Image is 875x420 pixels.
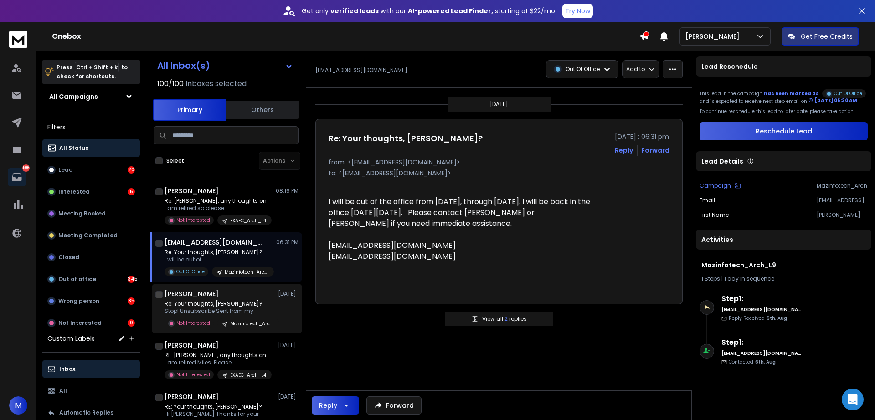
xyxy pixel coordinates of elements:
p: Try Now [565,6,590,15]
h3: Filters [42,121,140,133]
div: 20 [128,166,135,174]
div: This lead in the campaign and is expected to receive next step email on [700,87,868,104]
button: Reply [312,396,359,415]
p: [PERSON_NAME] [817,211,868,219]
h1: All Inbox(s) [157,61,210,70]
span: Ctrl + Shift + k [75,62,119,72]
button: Reply [615,146,633,155]
p: [DATE] [490,101,508,108]
button: Out of office345 [42,270,140,288]
button: Lead20 [42,161,140,179]
p: Out Of Office [566,66,600,73]
p: [DATE] [278,342,299,349]
p: from: <[EMAIL_ADDRESS][DOMAIN_NAME]> [329,158,669,167]
p: View all replies [482,315,527,323]
button: Campaign [700,182,741,190]
p: RE: Your thoughts, [PERSON_NAME]? [165,403,274,410]
p: Out Of Office [176,268,205,275]
button: Meeting Booked [42,205,140,223]
p: All Status [59,144,88,152]
p: [DATE] [278,393,299,400]
p: I will be out of [165,256,274,263]
button: All [42,382,140,400]
p: Press to check for shortcuts. [57,63,128,81]
div: | [701,275,866,282]
p: Get Free Credits [801,32,853,41]
h1: Mazinfotech_Arch_L9 [701,261,866,270]
h1: [PERSON_NAME] [165,341,219,350]
p: First Name [700,211,729,219]
div: I will be out of the office from [DATE], through [DATE]. I will be back in the office [DATE][DATE... [329,196,602,291]
p: Re: Your thoughts, [PERSON_NAME]? [165,300,274,307]
p: EXAEC_Arch_L4 [230,217,266,224]
button: All Status [42,139,140,157]
p: Mazinfotech_Arch_L9 [230,320,274,327]
p: Not Interested [58,319,102,327]
h6: Step 1 : [721,293,801,304]
p: Contacted [729,359,776,365]
p: Campaign [700,182,731,190]
h1: Onebox [52,31,639,42]
p: Stop! Unsubscribe Sent from my [165,307,274,315]
p: Interested [58,188,90,195]
p: RE: [PERSON_NAME], any thoughts on [165,352,272,359]
h1: [PERSON_NAME] [165,186,219,195]
button: Get Free Credits [782,27,859,46]
p: 06:31 PM [276,239,299,246]
img: logo [9,31,27,48]
div: [DATE] 05:30 AM [808,97,857,104]
button: Meeting Completed [42,226,140,245]
p: [PERSON_NAME] [685,32,743,41]
p: Inbox [59,365,75,373]
p: Mazinfotech_Arch_L9 [225,269,268,276]
span: has been marked as [764,90,819,97]
h1: All Campaigns [49,92,98,101]
span: 100 / 100 [157,78,184,89]
h1: [PERSON_NAME] [165,392,219,401]
button: Try Now [562,4,593,18]
p: Lead [58,166,73,174]
h1: Re: Your thoughts, [PERSON_NAME]? [329,132,483,145]
p: Mazinfotech_Arch_L9 [817,182,868,190]
p: Out Of Office [834,90,862,97]
p: to: <[EMAIL_ADDRESS][DOMAIN_NAME]> [329,169,669,178]
p: [EMAIL_ADDRESS][DOMAIN_NAME] [817,197,868,204]
div: Open Intercom Messenger [842,389,864,410]
p: Meeting Booked [58,210,106,217]
button: Closed [42,248,140,266]
p: Reply Received [729,315,787,322]
h1: [EMAIL_ADDRESS][DOMAIN_NAME] [165,238,265,247]
span: 1 day in sequence [724,275,774,282]
button: M [9,396,27,415]
button: Primary [153,99,226,121]
p: Add to [626,66,645,73]
div: Forward [641,146,669,155]
p: Not Interested [176,217,210,224]
h6: Step 1 : [721,337,801,348]
a: 506 [8,168,26,186]
p: Re: Your thoughts, [PERSON_NAME]? [165,249,274,256]
p: Hi [PERSON_NAME] Thanks for your [165,410,274,418]
p: Not Interested [176,320,210,327]
div: Reply [319,401,337,410]
span: 1 Steps [701,275,720,282]
h3: Inboxes selected [185,78,247,89]
button: Inbox [42,360,140,378]
p: Meeting Completed [58,232,118,239]
p: I am retired Miles. Please [165,359,272,366]
p: Email [700,197,715,204]
p: All [59,387,67,394]
p: Automatic Replies [59,409,113,416]
div: Activities [696,230,871,250]
span: 6th, Aug [767,315,787,322]
span: 6th, Aug [755,359,776,365]
p: 506 [22,164,30,172]
p: Out of office [58,276,96,283]
p: [DATE] [278,290,299,297]
p: I am retired so please [165,205,272,212]
p: Re: [PERSON_NAME], any thoughts on [165,197,272,205]
p: Closed [58,254,79,261]
button: Wrong person35 [42,292,140,310]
